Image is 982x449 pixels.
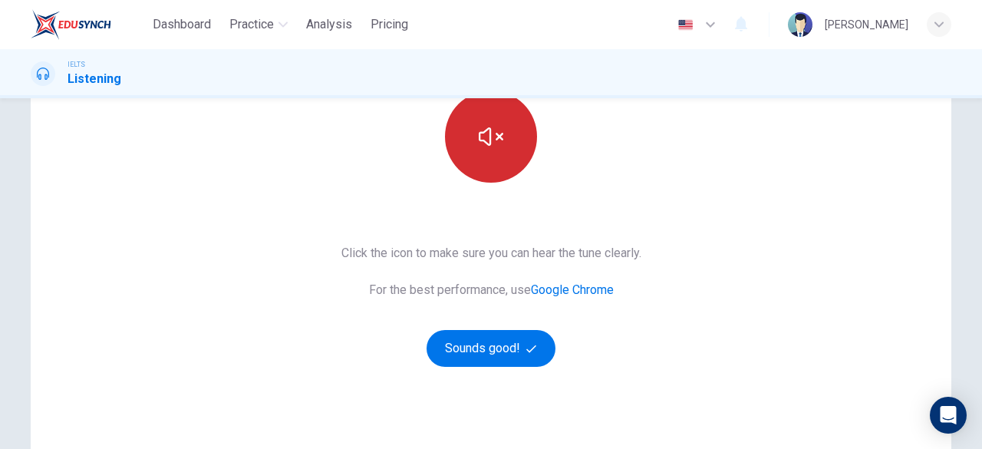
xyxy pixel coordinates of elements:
[31,9,147,40] a: EduSynch logo
[371,15,408,34] span: Pricing
[531,282,614,297] a: Google Chrome
[341,281,641,299] span: For the best performance, use
[930,397,967,434] div: Open Intercom Messenger
[300,11,358,38] button: Analysis
[676,19,695,31] img: en
[31,9,111,40] img: EduSynch logo
[364,11,414,38] button: Pricing
[306,15,352,34] span: Analysis
[427,330,555,367] button: Sounds good!
[825,15,908,34] div: [PERSON_NAME]
[229,15,274,34] span: Practice
[223,11,294,38] button: Practice
[341,244,641,262] span: Click the icon to make sure you can hear the tune clearly.
[68,59,85,70] span: IELTS
[68,70,121,88] h1: Listening
[147,11,217,38] button: Dashboard
[788,12,812,37] img: Profile picture
[153,15,211,34] span: Dashboard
